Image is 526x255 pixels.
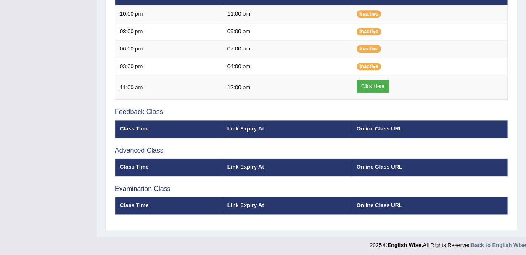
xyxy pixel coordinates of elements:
th: Online Class URL [352,159,508,176]
div: 2025 © All Rights Reserved [370,237,526,249]
td: 12:00 pm [223,75,352,100]
span: Inactive [357,45,381,53]
a: Click Here [357,80,389,93]
th: Class Time [115,197,223,215]
td: 04:00 pm [223,58,352,75]
strong: English Wise. [387,242,423,248]
th: Link Expiry At [223,159,352,176]
th: Link Expiry At [223,120,352,138]
td: 06:00 pm [115,40,223,58]
span: Inactive [357,10,381,18]
td: 09:00 pm [223,23,352,40]
span: Inactive [357,28,381,35]
span: Inactive [357,63,381,70]
td: 07:00 pm [223,40,352,58]
td: 11:00 pm [223,5,352,23]
h3: Feedback Class [115,108,508,116]
th: Online Class URL [352,120,508,138]
th: Class Time [115,120,223,138]
td: 10:00 pm [115,5,223,23]
h3: Examination Class [115,185,508,193]
a: Back to English Wise [471,242,526,248]
td: 08:00 pm [115,23,223,40]
td: 03:00 pm [115,58,223,75]
th: Link Expiry At [223,197,352,215]
td: 11:00 am [115,75,223,100]
th: Online Class URL [352,197,508,215]
th: Class Time [115,159,223,176]
h3: Advanced Class [115,147,508,154]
